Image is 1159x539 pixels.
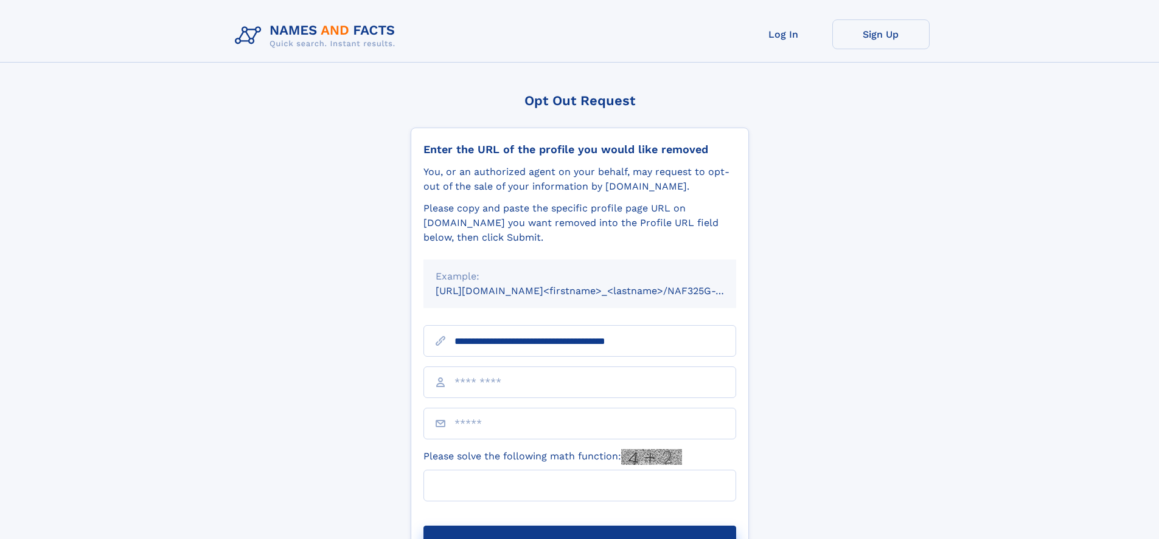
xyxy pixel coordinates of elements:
div: You, or an authorized agent on your behalf, may request to opt-out of the sale of your informatio... [423,165,736,194]
img: Logo Names and Facts [230,19,405,52]
a: Sign Up [832,19,930,49]
label: Please solve the following math function: [423,449,682,465]
a: Log In [735,19,832,49]
div: Example: [436,269,724,284]
small: [URL][DOMAIN_NAME]<firstname>_<lastname>/NAF325G-xxxxxxxx [436,285,759,297]
div: Enter the URL of the profile you would like removed [423,143,736,156]
div: Please copy and paste the specific profile page URL on [DOMAIN_NAME] you want removed into the Pr... [423,201,736,245]
div: Opt Out Request [411,93,749,108]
